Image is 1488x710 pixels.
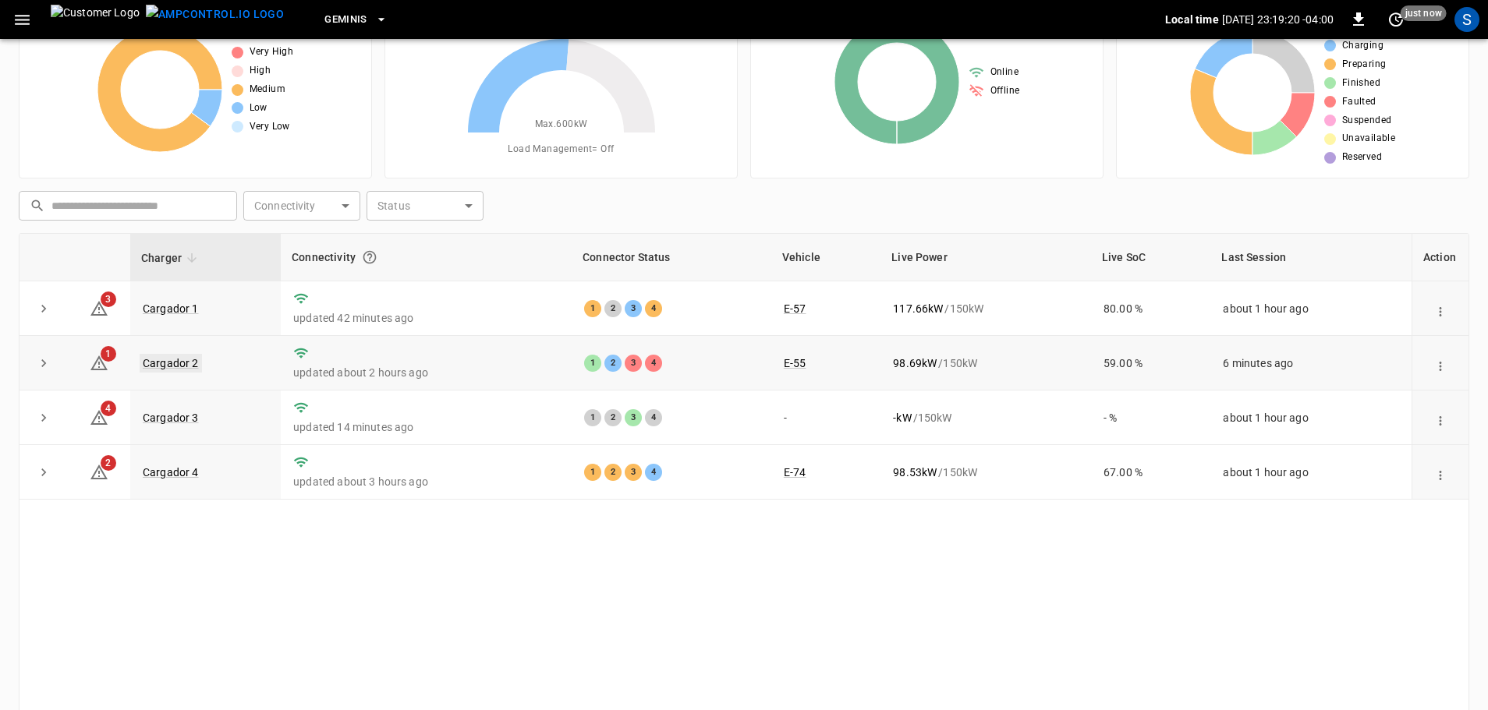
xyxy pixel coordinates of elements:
[101,455,116,471] span: 2
[784,302,806,315] a: E-57
[645,355,662,372] div: 4
[990,83,1020,99] span: Offline
[1091,234,1210,281] th: Live SoC
[625,464,642,481] div: 3
[51,5,140,34] img: Customer Logo
[535,117,588,132] span: Max. 600 kW
[1342,57,1387,72] span: Preparing
[784,466,806,479] a: E-74
[1430,465,1451,480] div: action cell options
[1210,281,1412,336] td: about 1 hour ago
[893,355,1079,371] div: / 150 kW
[893,301,943,316] p: 117.66 kW
[604,464,622,481] div: 2
[584,300,601,317] div: 1
[1165,12,1219,27] p: Local time
[90,465,108,478] a: 2
[1210,234,1412,281] th: Last Session
[893,410,911,426] p: - kW
[1091,336,1210,390] td: 59.00 %
[893,301,1079,316] div: / 150 kW
[101,346,116,362] span: 1
[572,234,771,281] th: Connector Status
[584,409,601,426] div: 1
[32,406,55,429] button: expand row
[1210,336,1412,390] td: 6 minutes ago
[1430,355,1451,371] div: action cell options
[250,63,271,79] span: High
[356,243,384,271] button: Connection between the charger and our software.
[893,410,1079,426] div: / 150 kW
[1091,390,1210,445] td: - %
[293,310,559,326] p: updated 42 minutes ago
[32,461,55,484] button: expand row
[604,300,622,317] div: 2
[1210,390,1412,445] td: about 1 hour ago
[1342,150,1382,165] span: Reserved
[32,297,55,320] button: expand row
[140,354,202,373] a: Cargador 2
[143,412,199,424] a: Cargador 3
[1342,113,1392,129] span: Suspended
[584,355,601,372] div: 1
[101,401,116,416] span: 4
[771,234,880,281] th: Vehicle
[880,234,1091,281] th: Live Power
[90,411,108,423] a: 4
[990,65,1019,80] span: Online
[1222,12,1334,27] p: [DATE] 23:19:20 -04:00
[625,409,642,426] div: 3
[584,464,601,481] div: 1
[1454,7,1479,32] div: profile-icon
[1342,38,1383,54] span: Charging
[293,419,559,435] p: updated 14 minutes ago
[1342,131,1395,147] span: Unavailable
[324,11,367,29] span: Geminis
[250,82,285,97] span: Medium
[1401,5,1447,21] span: just now
[1342,94,1376,110] span: Faulted
[1383,7,1408,32] button: set refresh interval
[90,301,108,313] a: 3
[146,5,284,24] img: ampcontrol.io logo
[784,357,806,369] a: E-55
[293,365,559,380] p: updated about 2 hours ago
[1430,410,1451,426] div: action cell options
[90,355,108,368] a: 1
[1091,281,1210,336] td: 80.00 %
[250,44,294,60] span: Very High
[604,409,622,426] div: 2
[1412,234,1469,281] th: Action
[771,390,880,445] td: -
[645,409,662,426] div: 4
[1430,301,1451,316] div: action cell options
[893,465,1079,480] div: / 150 kW
[141,249,202,267] span: Charger
[32,351,55,375] button: expand row
[508,142,614,157] span: Load Management = Off
[293,474,559,489] p: updated about 3 hours ago
[645,300,662,317] div: 4
[250,119,290,135] span: Very Low
[318,5,394,35] button: Geminis
[625,300,642,317] div: 3
[143,466,199,479] a: Cargador 4
[604,355,622,372] div: 2
[292,243,561,271] div: Connectivity
[893,465,937,480] p: 98.53 kW
[645,464,662,481] div: 4
[625,355,642,372] div: 3
[143,302,199,315] a: Cargador 1
[101,291,116,307] span: 3
[250,101,267,116] span: Low
[1342,76,1380,91] span: Finished
[1091,445,1210,500] td: 67.00 %
[1210,445,1412,500] td: about 1 hour ago
[893,355,937,371] p: 98.69 kW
